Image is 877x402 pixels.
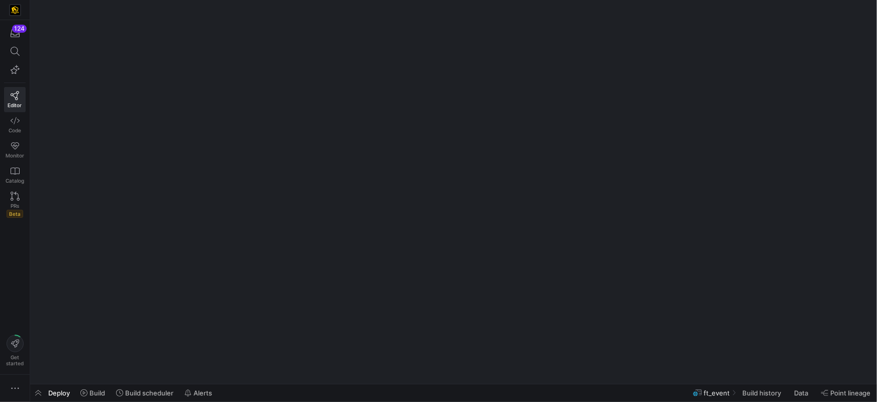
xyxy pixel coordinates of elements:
[4,24,26,42] button: 124
[11,203,19,209] span: PRs
[4,137,26,163] a: Monitor
[7,210,23,218] span: Beta
[125,389,173,397] span: Build scheduler
[180,384,217,401] button: Alerts
[4,2,26,19] a: https://storage.googleapis.com/y42-prod-data-exchange/images/uAsz27BndGEK0hZWDFeOjoxA7jCwgK9jE472...
[8,102,22,108] span: Editor
[4,112,26,137] a: Code
[6,152,24,158] span: Monitor
[48,389,70,397] span: Deploy
[9,127,21,133] span: Code
[112,384,178,401] button: Build scheduler
[4,188,26,222] a: PRsBeta
[704,389,730,397] span: ft_event
[4,87,26,112] a: Editor
[4,163,26,188] a: Catalog
[12,25,27,33] div: 124
[4,331,26,370] button: Getstarted
[790,384,815,401] button: Data
[742,389,781,397] span: Build history
[794,389,808,397] span: Data
[10,5,20,15] img: https://storage.googleapis.com/y42-prod-data-exchange/images/uAsz27BndGEK0hZWDFeOjoxA7jCwgK9jE472...
[76,384,110,401] button: Build
[446,185,461,200] img: logo.gif
[193,389,212,397] span: Alerts
[6,354,24,366] span: Get started
[738,384,788,401] button: Build history
[89,389,105,397] span: Build
[817,384,875,401] button: Point lineage
[6,178,24,184] span: Catalog
[830,389,870,397] span: Point lineage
